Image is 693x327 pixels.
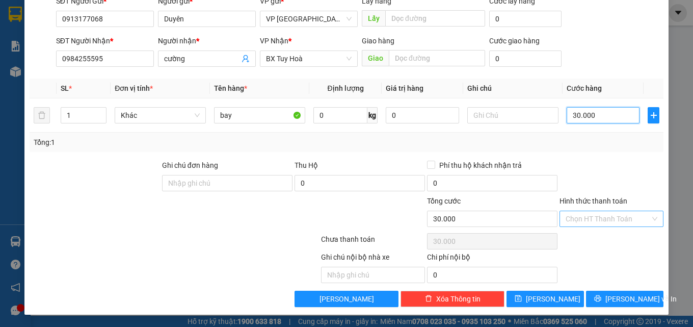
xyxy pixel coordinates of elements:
[427,197,461,205] span: Tổng cước
[401,291,504,307] button: deleteXóa Thông tin
[425,295,432,303] span: delete
[362,10,385,27] span: Lấy
[586,291,663,307] button: printer[PERSON_NAME] và In
[385,10,485,27] input: Dọc đường
[319,293,374,305] span: [PERSON_NAME]
[321,267,425,283] input: Nhập ghi chú
[121,108,200,123] span: Khác
[260,37,288,45] span: VP Nhận
[162,175,292,191] input: Ghi chú đơn hàng
[648,111,659,119] span: plus
[435,160,526,171] span: Phí thu hộ khách nhận trả
[489,37,540,45] label: Cước giao hàng
[295,291,398,307] button: [PERSON_NAME]
[5,55,70,89] li: VP VP [GEOGRAPHIC_DATA] xe Limousine
[567,84,602,92] span: Cước hàng
[467,107,558,123] input: Ghi Chú
[34,107,50,123] button: delete
[362,37,394,45] span: Giao hàng
[70,55,136,66] li: VP BX Huế
[489,11,562,27] input: Cước lấy hàng
[214,84,247,92] span: Tên hàng
[389,50,485,66] input: Dọc đường
[386,107,459,123] input: 0
[295,161,318,169] span: Thu Hộ
[34,137,269,148] div: Tổng: 1
[115,84,153,92] span: Đơn vị tính
[362,50,389,66] span: Giao
[242,55,250,63] span: user-add
[214,107,305,123] input: VD: Bàn, Ghế
[61,84,69,92] span: SL
[427,251,557,267] div: Chi phí nội bộ
[463,79,563,98] th: Ghi chú
[320,234,426,251] div: Chưa thanh toán
[526,293,580,305] span: [PERSON_NAME]
[266,51,352,66] span: BX Tuy Hoà
[515,295,522,303] span: save
[321,251,425,267] div: Ghi chú nội bộ nhà xe
[648,107,659,123] button: plus
[56,35,154,46] div: SĐT Người Nhận
[266,11,352,27] span: VP Nha Trang xe Limousine
[328,84,364,92] span: Định lượng
[594,295,601,303] span: printer
[559,197,627,205] label: Hình thức thanh toán
[367,107,378,123] span: kg
[436,293,481,305] span: Xóa Thông tin
[5,5,148,43] li: Cúc Tùng Limousine
[158,35,256,46] div: Người nhận
[489,51,562,67] input: Cước giao hàng
[507,291,584,307] button: save[PERSON_NAME]
[386,84,423,92] span: Giá trị hàng
[162,161,218,169] label: Ghi chú đơn hàng
[605,293,677,305] span: [PERSON_NAME] và In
